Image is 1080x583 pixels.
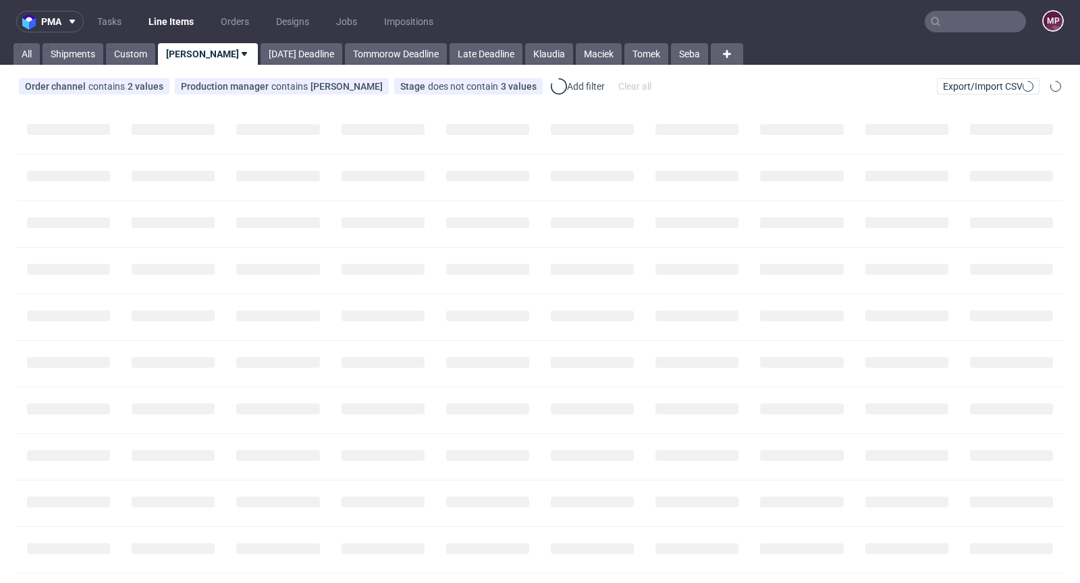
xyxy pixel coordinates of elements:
a: Custom [106,43,155,65]
button: Export/Import CSV [937,78,1039,94]
a: Tasks [89,11,130,32]
a: Tomek [624,43,668,65]
div: 2 values [128,81,163,92]
span: Production manager [181,81,271,92]
span: contains [271,81,310,92]
span: contains [88,81,128,92]
span: does not contain [428,81,501,92]
a: Designs [268,11,317,32]
div: Clear all [616,77,654,96]
a: Shipments [43,43,103,65]
div: Add filter [548,76,607,97]
a: Klaudia [525,43,573,65]
span: Stage [400,81,428,92]
a: Late Deadline [450,43,522,65]
figcaption: MP [1044,11,1062,30]
a: Orders [213,11,257,32]
a: [DATE] Deadline [261,43,342,65]
img: logo [22,14,41,30]
button: pma [16,11,84,32]
a: Tommorow Deadline [345,43,447,65]
a: Seba [671,43,708,65]
span: pma [41,17,61,26]
div: 3 values [501,81,537,92]
a: [PERSON_NAME] [158,43,258,65]
span: Order channel [25,81,88,92]
a: Line Items [140,11,202,32]
a: Maciek [576,43,622,65]
div: [PERSON_NAME] [310,81,383,92]
a: Impositions [376,11,441,32]
span: Export/Import CSV [943,81,1033,92]
a: Jobs [328,11,365,32]
a: All [13,43,40,65]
